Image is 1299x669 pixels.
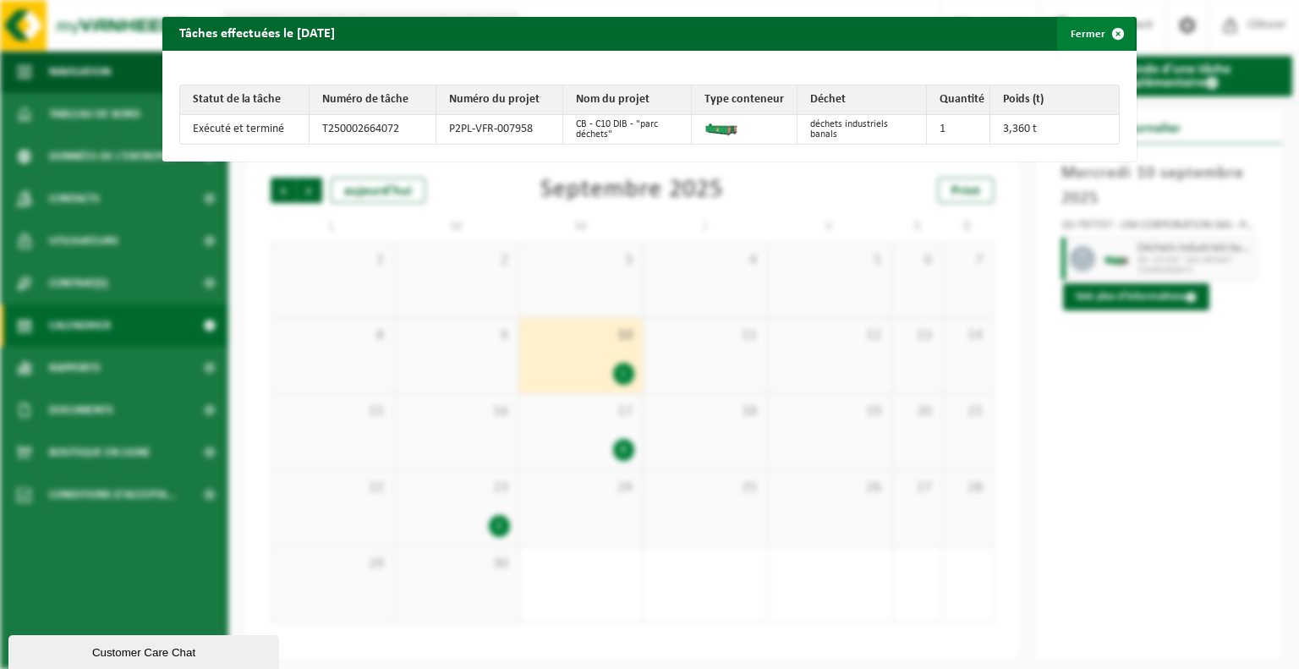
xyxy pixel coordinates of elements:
[927,85,990,115] th: Quantité
[704,119,738,136] img: HK-XC-10-GN-00
[990,85,1120,115] th: Poids (t)
[692,85,797,115] th: Type conteneur
[1057,17,1135,51] button: Fermer
[310,115,436,144] td: T250002664072
[436,85,563,115] th: Numéro du projet
[180,85,310,115] th: Statut de la tâche
[990,115,1120,144] td: 3,360 t
[563,85,693,115] th: Nom du projet
[927,115,990,144] td: 1
[310,85,436,115] th: Numéro de tâche
[797,115,927,144] td: déchets industriels banals
[8,632,282,669] iframe: chat widget
[180,115,310,144] td: Exécuté et terminé
[162,17,352,49] h2: Tâches effectuées le [DATE]
[436,115,563,144] td: P2PL-VFR-007958
[563,115,693,144] td: CB - C10 DIB - "parc déchets"
[797,85,927,115] th: Déchet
